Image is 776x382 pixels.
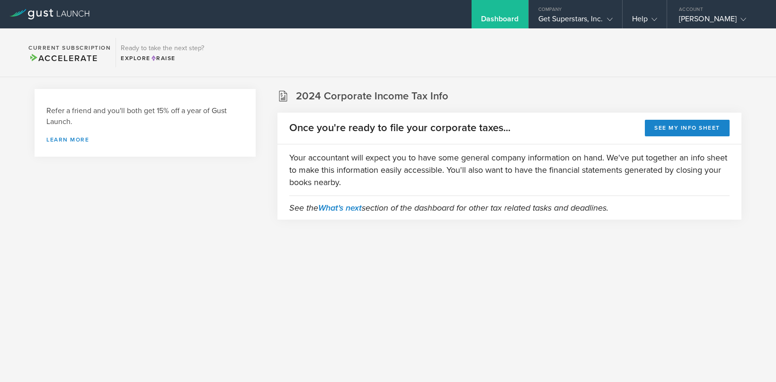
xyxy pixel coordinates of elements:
div: Ready to take the next step?ExploreRaise [116,38,209,67]
h3: Ready to take the next step? [121,45,204,52]
h2: Once you're ready to file your corporate taxes... [289,121,510,135]
h2: 2024 Corporate Income Tax Info [296,89,448,103]
button: See my info sheet [645,120,730,136]
a: What's next [318,203,362,213]
div: Explore [121,54,204,62]
div: [PERSON_NAME] [679,14,759,28]
h2: Current Subscription [28,45,111,51]
div: Help [632,14,657,28]
span: Accelerate [28,53,98,63]
div: Dashboard [481,14,519,28]
em: See the section of the dashboard for other tax related tasks and deadlines. [289,203,608,213]
a: Learn more [46,137,244,142]
div: Get Superstars, Inc. [538,14,613,28]
p: Your accountant will expect you to have some general company information on hand. We've put toget... [289,151,730,188]
span: Raise [151,55,176,62]
iframe: Chat Widget [729,337,776,382]
h3: Refer a friend and you'll both get 15% off a year of Gust Launch. [46,106,244,127]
